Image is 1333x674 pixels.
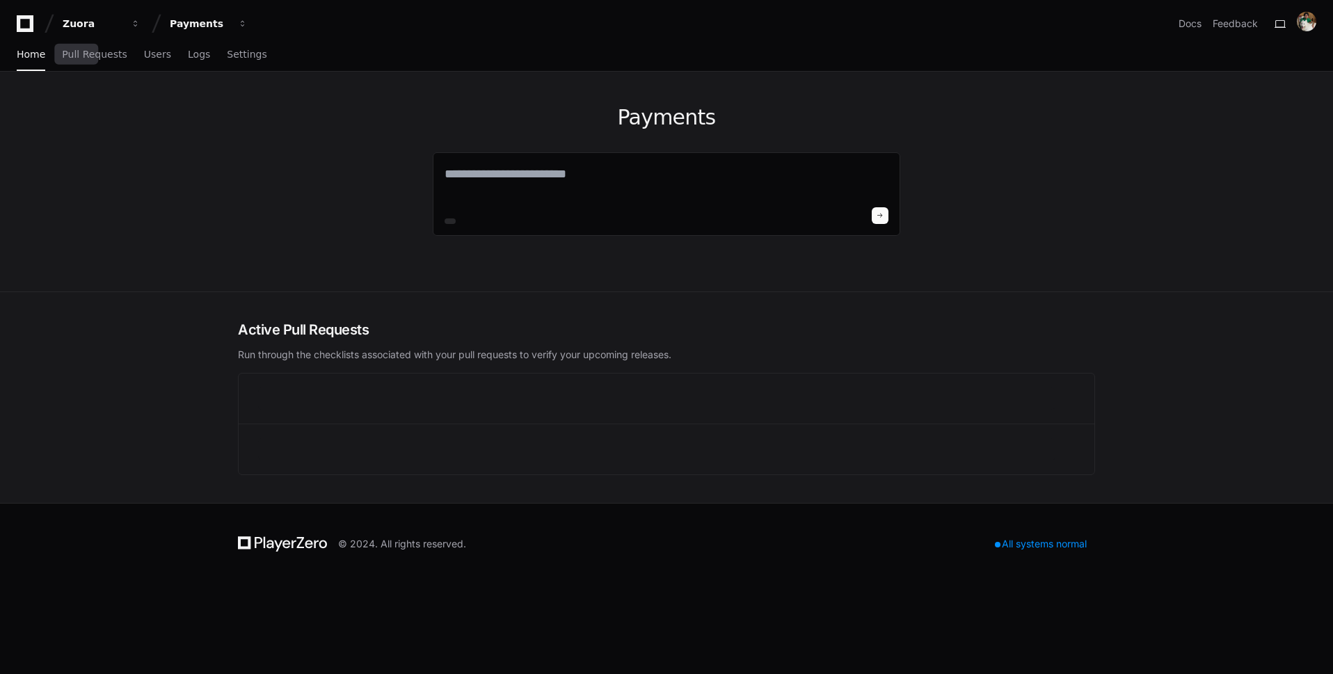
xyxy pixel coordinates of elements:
[1288,628,1326,666] iframe: Open customer support
[170,17,230,31] div: Payments
[238,320,1095,339] h2: Active Pull Requests
[62,50,127,58] span: Pull Requests
[227,50,266,58] span: Settings
[1179,17,1202,31] a: Docs
[57,11,146,36] button: Zuora
[144,39,171,71] a: Users
[17,50,45,58] span: Home
[1297,12,1316,31] img: ACg8ocLG_LSDOp7uAivCyQqIxj1Ef0G8caL3PxUxK52DC0_DO42UYdCW=s96-c
[338,537,466,551] div: © 2024. All rights reserved.
[144,50,171,58] span: Users
[433,105,900,130] h1: Payments
[17,39,45,71] a: Home
[227,39,266,71] a: Settings
[63,17,122,31] div: Zuora
[987,534,1095,554] div: All systems normal
[62,39,127,71] a: Pull Requests
[1213,17,1258,31] button: Feedback
[188,50,210,58] span: Logs
[238,348,1095,362] p: Run through the checklists associated with your pull requests to verify your upcoming releases.
[164,11,253,36] button: Payments
[188,39,210,71] a: Logs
